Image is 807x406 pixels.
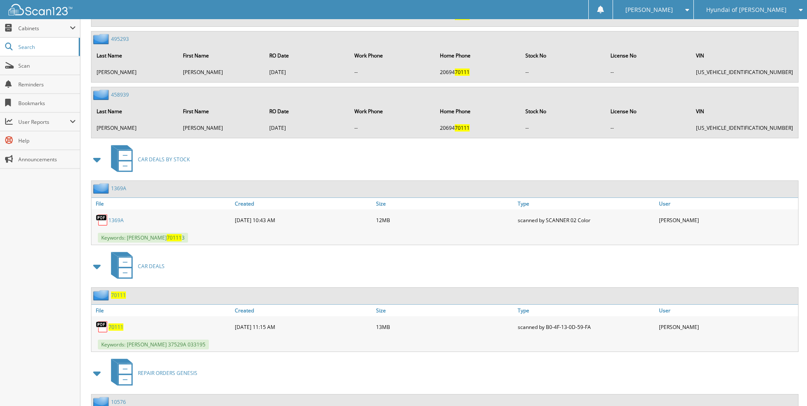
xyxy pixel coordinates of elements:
[350,47,434,64] th: Work Phone
[657,305,798,316] a: User
[18,43,74,51] span: Search
[96,320,108,333] img: PDF.png
[350,103,434,120] th: Work Phone
[265,103,349,120] th: RO Date
[606,47,691,64] th: License No
[233,212,374,229] div: [DATE] 10:43 AM
[108,217,124,224] a: 1369A
[516,212,657,229] div: scanned by SCANNER 02 Color
[374,305,515,316] a: Size
[436,65,521,79] td: 20694
[96,214,108,226] img: PDF.png
[706,7,787,12] span: Hyundai of [PERSON_NAME]
[93,183,111,194] img: folder2.png
[265,65,349,79] td: [DATE]
[179,121,264,135] td: [PERSON_NAME]
[111,185,126,192] a: 1369A
[516,305,657,316] a: Type
[516,198,657,209] a: Type
[167,234,182,241] span: 70111
[111,35,129,43] a: 495293
[92,47,178,64] th: Last Name
[106,249,165,283] a: CAR DEALS
[233,318,374,335] div: [DATE] 11:15 AM
[138,263,165,270] span: CAR DEALS
[18,81,76,88] span: Reminders
[521,121,605,135] td: --
[692,121,797,135] td: [US_VEHICLE_IDENTIFICATION_NUMBER]
[350,121,434,135] td: --
[18,100,76,107] span: Bookmarks
[18,137,76,144] span: Help
[18,118,70,126] span: User Reports
[436,47,521,64] th: Home Phone
[516,318,657,335] div: scanned by B0-4F-13-0D-59-FA
[111,398,126,406] a: 10576
[436,103,521,120] th: Home Phone
[179,65,264,79] td: [PERSON_NAME]
[111,292,126,299] a: 70111
[692,47,797,64] th: VIN
[93,290,111,300] img: folder2.png
[138,156,190,163] span: CAR DEALS BY STOCK
[606,103,691,120] th: License No
[521,65,605,79] td: --
[92,121,178,135] td: [PERSON_NAME]
[98,340,209,349] span: Keywords: [PERSON_NAME] 37529A 033195
[179,103,264,120] th: First Name
[233,305,374,316] a: Created
[108,323,123,331] a: 70111
[692,103,797,120] th: VIN
[91,305,233,316] a: File
[657,212,798,229] div: [PERSON_NAME]
[521,47,605,64] th: Stock No
[18,62,76,69] span: Scan
[657,198,798,209] a: User
[106,356,197,390] a: REPAIR ORDERS GENESIS
[657,318,798,335] div: [PERSON_NAME]
[606,65,691,79] td: --
[436,121,521,135] td: 20694
[92,103,178,120] th: Last Name
[9,4,72,15] img: scan123-logo-white.svg
[692,65,797,79] td: [US_VEHICLE_IDENTIFICATION_NUMBER]
[233,198,374,209] a: Created
[521,103,605,120] th: Stock No
[106,143,190,176] a: CAR DEALS BY STOCK
[265,47,349,64] th: RO Date
[18,25,70,32] span: Cabinets
[93,89,111,100] img: folder2.png
[138,369,197,377] span: REPAIR ORDERS GENESIS
[764,365,807,406] iframe: Chat Widget
[374,318,515,335] div: 13MB
[91,198,233,209] a: File
[93,34,111,44] img: folder2.png
[455,69,470,76] span: 70111
[18,156,76,163] span: Announcements
[455,124,470,132] span: 70111
[625,7,673,12] span: [PERSON_NAME]
[111,91,129,98] a: 458939
[92,65,178,79] td: [PERSON_NAME]
[98,233,188,243] span: Keywords: [PERSON_NAME] 3
[179,47,264,64] th: First Name
[265,121,349,135] td: [DATE]
[606,121,691,135] td: --
[350,65,434,79] td: --
[374,212,515,229] div: 12MB
[374,198,515,209] a: Size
